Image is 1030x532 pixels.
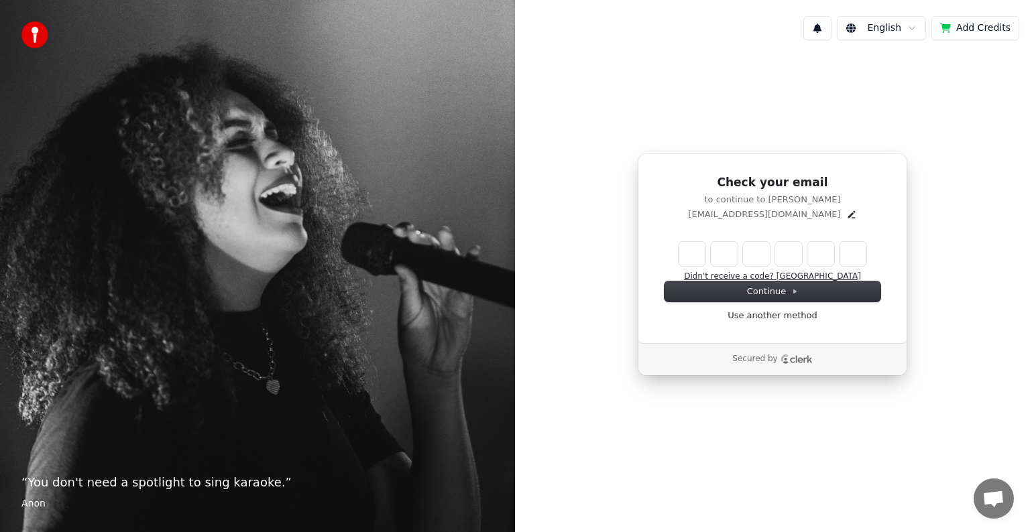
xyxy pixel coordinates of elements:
button: Edit [846,209,857,220]
p: to continue to [PERSON_NAME] [665,194,880,206]
p: “ You don't need a spotlight to sing karaoke. ” [21,473,494,492]
button: Add Credits [931,16,1019,40]
input: Enter verification code [679,242,866,266]
a: Clerk logo [781,354,813,364]
a: Use another method [728,310,817,322]
button: Continue [665,281,880,302]
footer: Anon [21,497,494,511]
button: Didn't receive a code? [GEOGRAPHIC_DATA] [684,271,861,282]
p: Secured by [732,354,777,364]
span: Continue [747,285,798,297]
div: Open chat [974,478,1014,519]
h1: Check your email [665,175,880,191]
img: youka [21,21,48,48]
p: [EMAIL_ADDRESS][DOMAIN_NAME] [688,208,840,220]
